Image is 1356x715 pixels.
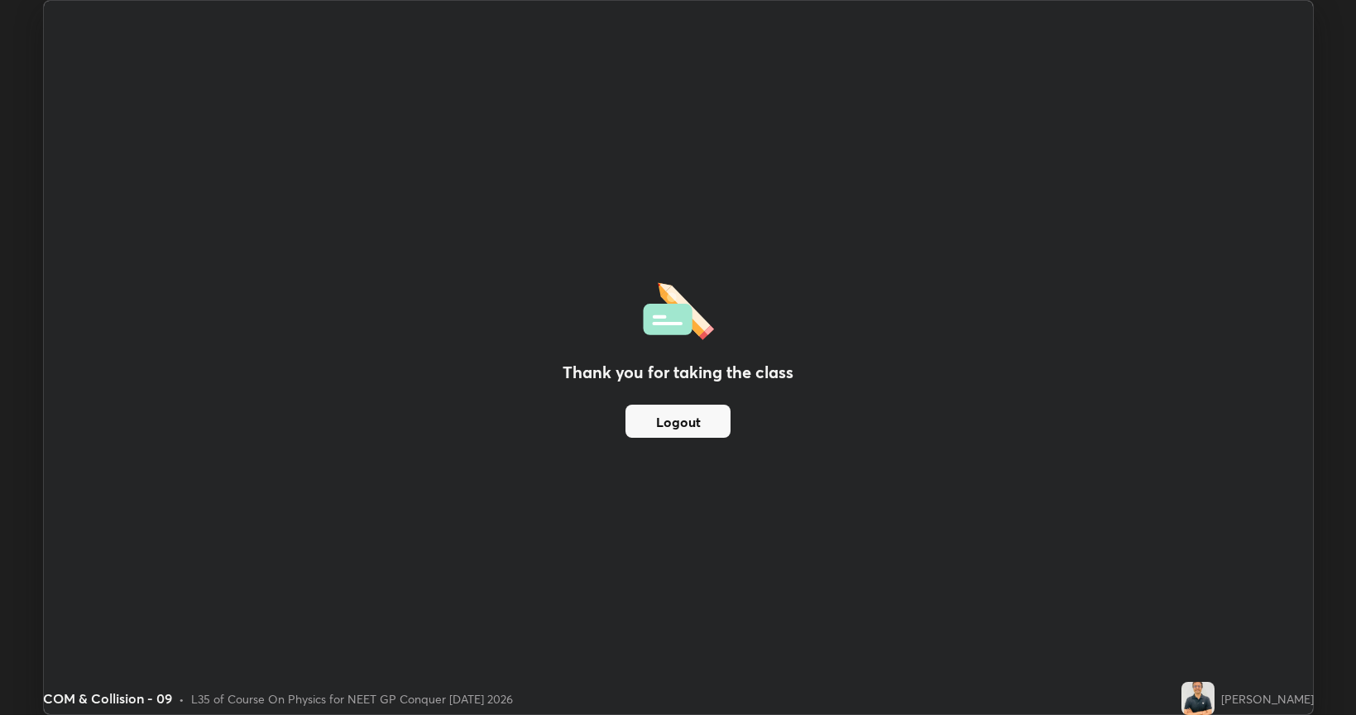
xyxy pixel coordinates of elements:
[43,689,172,708] div: COM & Collision - 09
[1181,682,1215,715] img: 37e60c5521b4440f9277884af4c92300.jpg
[563,360,793,385] h2: Thank you for taking the class
[1221,690,1314,708] div: [PERSON_NAME]
[191,690,513,708] div: L35 of Course On Physics for NEET GP Conquer [DATE] 2026
[179,690,184,708] div: •
[625,405,731,438] button: Logout
[643,277,714,340] img: offlineFeedback.1438e8b3.svg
